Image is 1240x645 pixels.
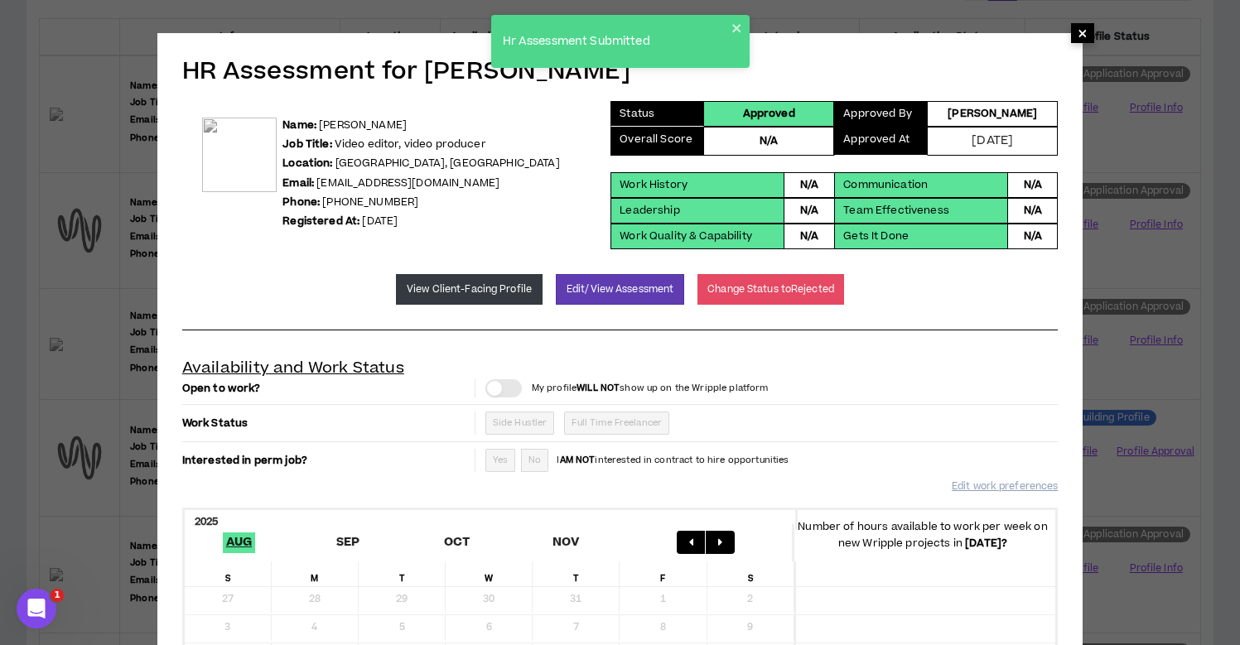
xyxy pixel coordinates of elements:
[1024,203,1042,219] p: N/A
[843,177,928,193] p: Communication
[620,177,688,193] p: Work History
[731,22,743,35] button: close
[707,561,794,586] div: S
[182,412,471,435] p: Work Status
[533,561,620,586] div: T
[792,518,1053,551] p: Number of hours available to work per week on new Wripple projects in
[1024,229,1042,244] p: N/A
[17,589,56,628] iframe: Intercom live chat
[560,454,596,466] strong: AM NOT
[928,127,1058,155] div: [DATE]
[51,589,64,602] span: 1
[282,137,559,152] p: Video editor, video producer
[316,176,499,190] a: [EMAIL_ADDRESS][DOMAIN_NAME]
[182,359,404,378] h1: Availability and Work Status
[952,472,1058,501] a: Edit work preferences
[282,118,316,132] b: Name:
[620,203,679,219] p: Leadership
[760,133,778,149] p: N/A
[282,118,559,133] p: [PERSON_NAME]
[282,195,320,209] b: Phone:
[843,229,909,244] p: Gets It Done
[1078,23,1088,43] span: ×
[493,416,548,429] span: Side Hustler
[557,454,789,467] p: I interested in contract to hire opportunities
[1024,177,1042,193] p: N/A
[800,229,818,244] p: N/A
[800,203,818,219] p: N/A
[185,561,272,586] div: S
[282,176,314,190] b: Email:
[572,416,662,429] span: Full Time Freelancer
[965,536,1007,551] b: [DATE] ?
[620,132,692,150] p: Overall Score
[843,203,949,219] p: Team Effectiveness
[182,54,1059,89] h2: HR Assessment for [PERSON_NAME]
[556,274,684,305] button: Edit/View Assessment
[498,28,731,55] div: Hr Assessment Submitted
[182,382,471,395] p: Open to work?
[282,156,332,171] b: Location:
[843,106,912,122] p: Approved By
[223,532,256,553] span: Aug
[493,454,508,466] span: Yes
[528,454,541,466] span: No
[202,118,277,192] img: WtdGqG676ZBAArQmmFjQncaTKB8q0MQLXSTEmjqV.png
[446,561,533,586] div: W
[532,382,769,395] p: My profile show up on the Wripple platform
[620,229,752,244] p: Work Quality & Capability
[843,132,909,150] p: Approved At
[333,532,364,553] span: Sep
[322,195,418,209] a: [PHONE_NUMBER]
[396,274,543,305] a: View Client-Facing Profile
[548,532,582,553] span: Nov
[743,106,795,122] p: Approved
[800,177,818,193] p: N/A
[577,382,620,394] strong: WILL NOT
[182,449,471,472] p: Interested in perm job?
[620,561,707,586] div: F
[359,561,446,586] div: T
[282,214,359,229] b: Registered At:
[282,137,331,152] b: Job Title:
[335,156,560,171] span: [GEOGRAPHIC_DATA] , [GEOGRAPHIC_DATA]
[195,514,219,529] b: 2025
[620,106,654,122] p: Status
[697,274,844,305] button: Change Status toRejected
[282,214,559,229] p: [DATE]
[440,532,473,553] span: Oct
[948,106,1037,122] p: [PERSON_NAME]
[272,561,359,586] div: M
